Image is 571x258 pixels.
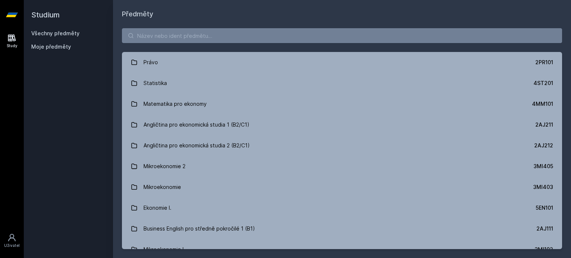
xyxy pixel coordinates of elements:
[143,242,184,257] div: Mikroekonomie I
[533,163,553,170] div: 3MI405
[122,94,562,114] a: Matematika pro ekonomy 4MM101
[533,183,553,191] div: 3MI403
[143,97,207,111] div: Matematika pro ekonomy
[536,225,553,232] div: 2AJ111
[535,246,553,253] div: 3MI102
[31,30,80,36] a: Všechny předměty
[1,229,22,252] a: Uživatel
[143,221,255,236] div: Business English pro středně pokročilé 1 (B1)
[534,142,553,149] div: 2AJ212
[122,9,562,19] h1: Předměty
[122,177,562,197] a: Mikroekonomie 3MI403
[532,100,553,108] div: 4MM101
[7,43,17,49] div: Study
[143,138,250,153] div: Angličtina pro ekonomická studia 2 (B2/C1)
[4,243,20,248] div: Uživatel
[122,114,562,135] a: Angličtina pro ekonomická studia 1 (B2/C1) 2AJ211
[31,43,71,50] span: Moje předměty
[535,121,553,128] div: 2AJ211
[143,76,167,91] div: Statistika
[143,180,181,195] div: Mikroekonomie
[122,52,562,73] a: Právo 2PR101
[536,204,553,212] div: 5EN101
[143,117,249,132] div: Angličtina pro ekonomická studia 1 (B2/C1)
[122,197,562,218] a: Ekonomie I. 5EN101
[143,55,158,70] div: Právo
[143,159,186,174] div: Mikroekonomie 2
[535,59,553,66] div: 2PR101
[533,79,553,87] div: 4ST201
[122,218,562,239] a: Business English pro středně pokročilé 1 (B1) 2AJ111
[1,30,22,52] a: Study
[122,28,562,43] input: Název nebo ident předmětu…
[122,156,562,177] a: Mikroekonomie 2 3MI405
[143,200,171,215] div: Ekonomie I.
[122,135,562,156] a: Angličtina pro ekonomická studia 2 (B2/C1) 2AJ212
[122,73,562,94] a: Statistika 4ST201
